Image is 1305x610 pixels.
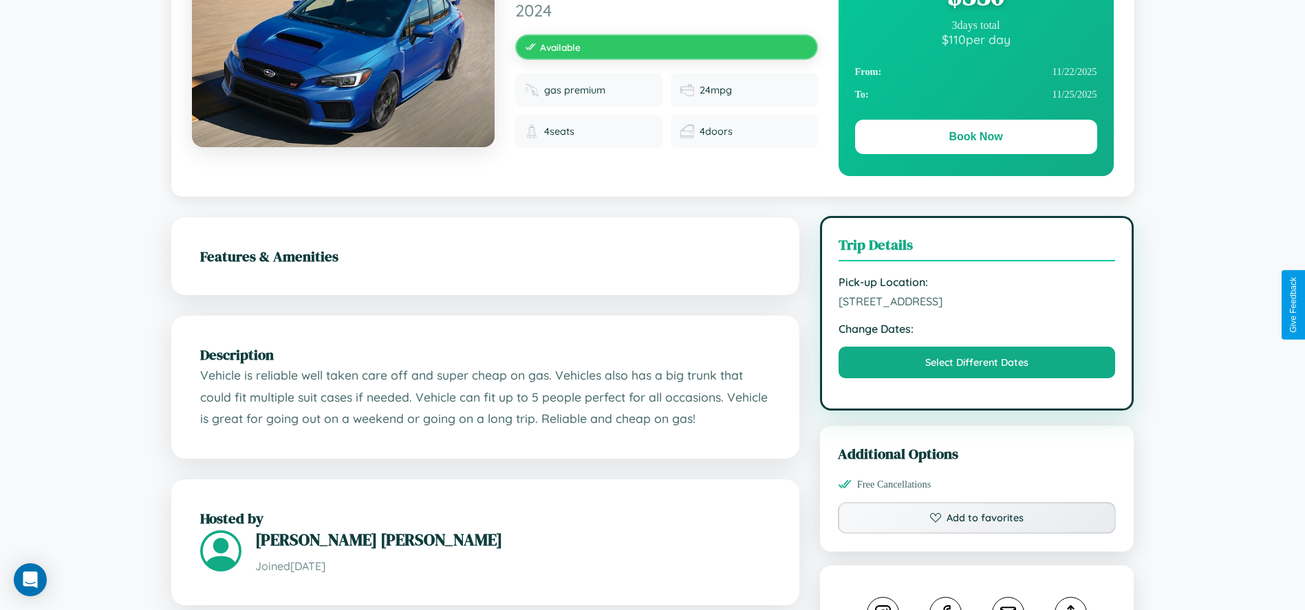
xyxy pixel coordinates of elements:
[525,83,539,97] img: Fuel type
[1288,277,1298,333] div: Give Feedback
[855,32,1097,47] div: $ 110 per day
[255,556,770,576] p: Joined [DATE]
[14,563,47,596] div: Open Intercom Messenger
[680,124,694,138] img: Doors
[857,479,931,490] span: Free Cancellations
[540,41,581,53] span: Available
[855,89,869,100] strong: To:
[200,345,770,364] h2: Description
[855,83,1097,106] div: 11 / 25 / 2025
[700,84,732,96] span: 24 mpg
[525,124,539,138] img: Seats
[544,84,605,96] span: gas premium
[839,322,1116,336] strong: Change Dates:
[838,444,1117,464] h3: Additional Options
[700,125,733,138] span: 4 doors
[855,66,882,78] strong: From:
[255,528,770,551] h3: [PERSON_NAME] [PERSON_NAME]
[200,364,770,430] p: Vehicle is reliable well taken care off and super cheap on gas. Vehicles also has a big trunk tha...
[544,125,574,138] span: 4 seats
[839,347,1116,378] button: Select Different Dates
[855,61,1097,83] div: 11 / 22 / 2025
[680,83,694,97] img: Fuel efficiency
[200,246,770,266] h2: Features & Amenities
[855,19,1097,32] div: 3 days total
[200,508,770,528] h2: Hosted by
[855,120,1097,154] button: Book Now
[838,502,1117,534] button: Add to favorites
[839,275,1116,289] strong: Pick-up Location:
[839,235,1116,261] h3: Trip Details
[839,294,1116,308] span: [STREET_ADDRESS]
